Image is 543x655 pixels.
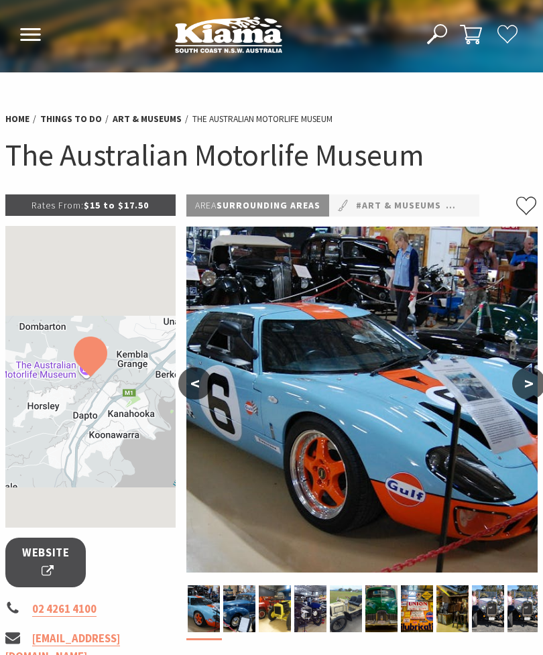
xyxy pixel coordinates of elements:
h1: The Australian Motorlife Museum [5,135,538,174]
img: Republic Truck [259,585,291,632]
img: The Australian MOTORLIFE Museum [186,227,538,573]
a: Things To Do [40,113,102,125]
a: 02 4261 4100 [32,602,97,617]
span: Area [195,199,217,211]
a: #Art & Museums [356,198,441,213]
img: The Australian MOTORLIFE Museum [223,585,255,632]
p: Surrounding Areas [186,194,329,217]
img: TAMM [365,585,398,632]
a: Art & Museums [113,113,182,125]
img: TAMM [436,585,469,632]
img: TAMM [401,585,433,632]
img: Kiama Logo [175,16,282,53]
p: $15 to $17.50 [5,194,176,216]
img: The Australian MOTORLIFE Museum [188,585,220,632]
button: < [178,367,212,400]
span: Website [22,544,70,580]
li: The Australian Motorlife Museum [192,112,333,126]
a: Website [5,538,86,587]
span: Rates From: [32,199,84,211]
img: Motorlife [294,585,326,632]
img: 1904 Innes [330,585,362,632]
img: The Australian Motorlife Museum [472,585,504,632]
img: The Australian Motorlife Museum [507,585,540,632]
a: Home [5,113,29,125]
